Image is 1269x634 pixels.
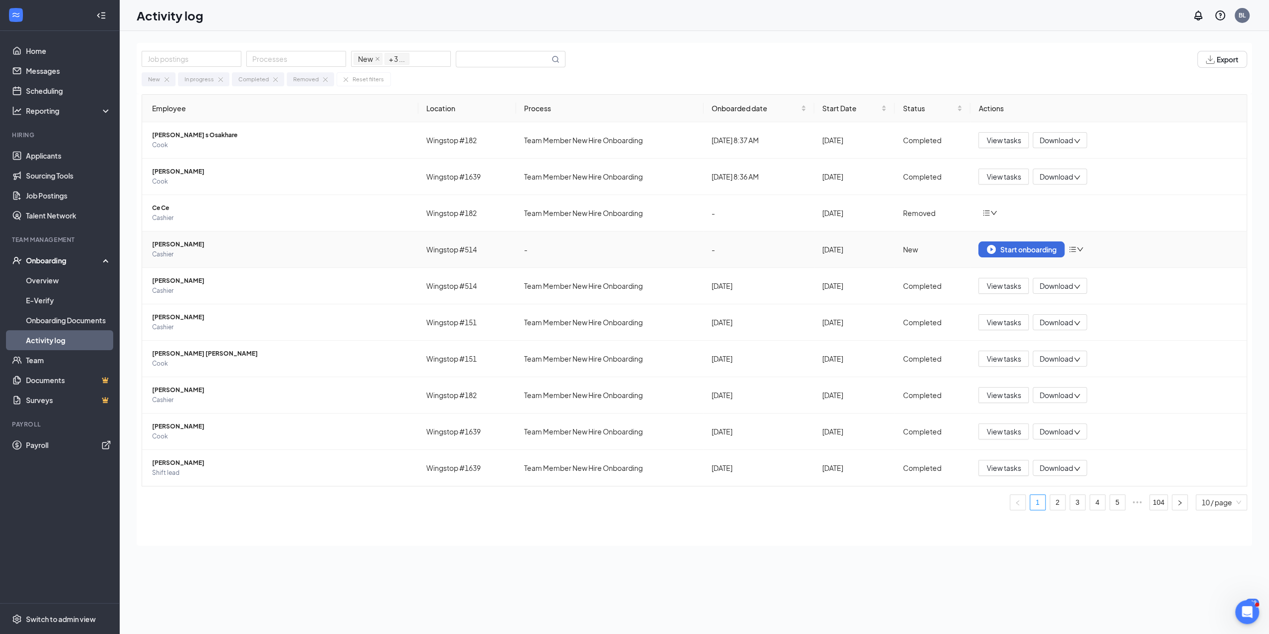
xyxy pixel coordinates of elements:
span: down [1074,283,1081,290]
li: 1 [1030,494,1046,510]
button: View tasks [978,169,1029,185]
td: Wingstop #182 [418,195,516,231]
a: Onboarding Documents [26,310,111,330]
div: - [712,244,806,255]
div: [DATE] 8:36 AM [712,171,806,182]
svg: Analysis [12,106,22,116]
a: Messages [26,61,111,81]
span: close [375,56,380,61]
span: New [358,53,373,64]
a: Job Postings [26,186,111,206]
div: [DATE] [712,317,806,328]
span: [PERSON_NAME] [152,239,410,249]
div: Completed [238,75,269,84]
div: - [712,208,806,218]
span: Download [1039,463,1073,473]
li: Next Page [1172,494,1188,510]
span: Cashier [152,213,410,223]
a: 5 [1110,495,1125,510]
span: Cook [152,359,410,369]
span: Cook [152,140,410,150]
div: Completed [903,426,962,437]
span: right [1177,500,1183,506]
span: down [990,210,997,216]
th: Location [418,95,516,122]
td: Wingstop #1639 [418,159,516,195]
button: right [1172,494,1188,510]
svg: Collapse [96,10,106,20]
span: Cashier [152,286,410,296]
div: [DATE] [712,280,806,291]
span: down [1074,465,1081,472]
div: Completed [903,317,962,328]
span: Start Date [822,103,880,114]
td: Wingstop #514 [418,268,516,304]
a: SurveysCrown [26,390,111,410]
div: [DATE] [822,462,887,473]
span: Cashier [152,322,410,332]
div: [DATE] [712,353,806,364]
div: Team Management [12,235,109,244]
li: 5 [1109,494,1125,510]
div: [DATE] 8:37 AM [712,135,806,146]
th: Status [895,95,970,122]
span: down [1074,174,1081,181]
svg: QuestionInfo [1214,9,1226,21]
span: Status [903,103,955,114]
td: Wingstop #1639 [418,450,516,486]
span: down [1074,320,1081,327]
span: Export [1217,56,1239,63]
span: View tasks [986,462,1021,473]
div: Completed [903,462,962,473]
div: [DATE] [712,426,806,437]
td: Team Member New Hire Onboarding [516,195,704,231]
li: Previous Page [1010,494,1026,510]
td: Team Member New Hire Onboarding [516,159,704,195]
div: Removed [903,208,962,218]
td: Wingstop #182 [418,122,516,159]
li: 2 [1050,494,1066,510]
span: + 3 ... [389,53,405,64]
span: 10 / page [1202,495,1241,510]
div: Onboarding [26,255,103,265]
span: View tasks [986,317,1021,328]
div: Start onboarding [987,245,1056,254]
a: Sourcing Tools [26,166,111,186]
svg: Notifications [1192,9,1204,21]
span: New [354,53,382,65]
span: [PERSON_NAME] [152,422,410,431]
div: Reset filters [353,75,384,84]
td: Team Member New Hire Onboarding [516,304,704,341]
div: [DATE] [822,280,887,291]
td: Wingstop #514 [418,231,516,268]
a: Home [26,41,111,61]
li: 3 [1070,494,1086,510]
td: Wingstop #182 [418,377,516,414]
span: Download [1039,390,1073,401]
button: View tasks [978,423,1029,439]
div: [DATE] [822,244,887,255]
a: E-Verify [26,290,111,310]
span: Download [1039,426,1073,437]
button: left [1010,494,1026,510]
iframe: Intercom live chat [1235,600,1259,624]
div: Payroll [12,420,109,428]
span: View tasks [986,426,1021,437]
span: Download [1039,281,1073,291]
span: ••• [1129,494,1145,510]
li: 104 [1149,494,1168,510]
span: Download [1039,354,1073,364]
span: [PERSON_NAME] [152,458,410,468]
button: Export [1197,51,1247,68]
th: Start Date [814,95,895,122]
div: [DATE] [822,353,887,364]
h1: Activity log [137,7,203,24]
span: Cook [152,431,410,441]
span: Cashier [152,395,410,405]
a: Applicants [26,146,111,166]
a: Scheduling [26,81,111,101]
button: View tasks [978,460,1029,476]
a: 3 [1070,495,1085,510]
button: View tasks [978,278,1029,294]
a: 104 [1150,495,1167,510]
